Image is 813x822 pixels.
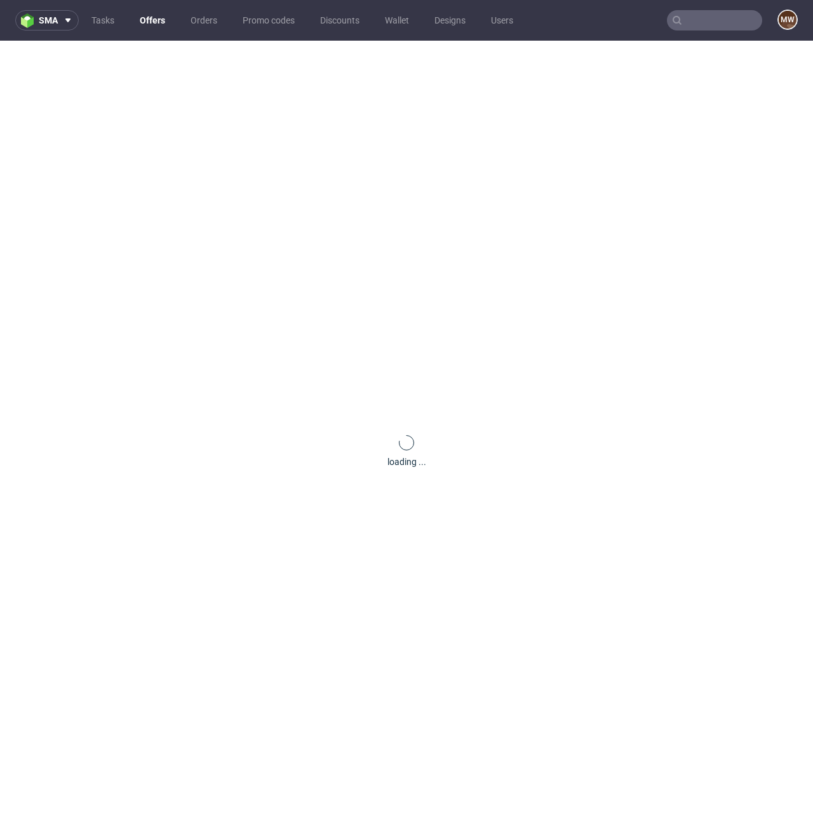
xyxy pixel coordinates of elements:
[779,11,796,29] figcaption: MW
[235,10,302,30] a: Promo codes
[21,13,39,28] img: logo
[39,16,58,25] span: sma
[387,455,426,468] div: loading ...
[183,10,225,30] a: Orders
[132,10,173,30] a: Offers
[427,10,473,30] a: Designs
[84,10,122,30] a: Tasks
[15,10,79,30] button: sma
[483,10,521,30] a: Users
[312,10,367,30] a: Discounts
[377,10,417,30] a: Wallet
